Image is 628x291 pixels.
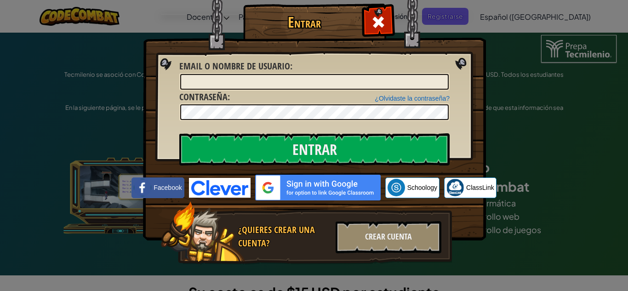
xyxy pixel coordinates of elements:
img: clever-logo-blue.png [189,178,251,198]
img: facebook_small.png [134,179,151,196]
h1: Entrar [245,14,363,30]
a: ¿Olvidaste la contraseña? [375,95,450,102]
input: Entrar [179,133,450,165]
span: Contraseña [179,91,228,103]
span: ClassLink [466,183,494,192]
label: : [179,91,230,104]
span: Schoology [407,183,437,192]
label: : [179,60,292,73]
img: classlink-logo-small.png [446,179,464,196]
img: gplus_sso_button2.svg [255,175,381,200]
span: Facebook [154,183,182,192]
span: Email o Nombre de usuario [179,60,290,72]
img: schoology.png [388,179,405,196]
div: Crear Cuenta [336,221,441,253]
div: ¿Quieres crear una cuenta? [238,223,330,250]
